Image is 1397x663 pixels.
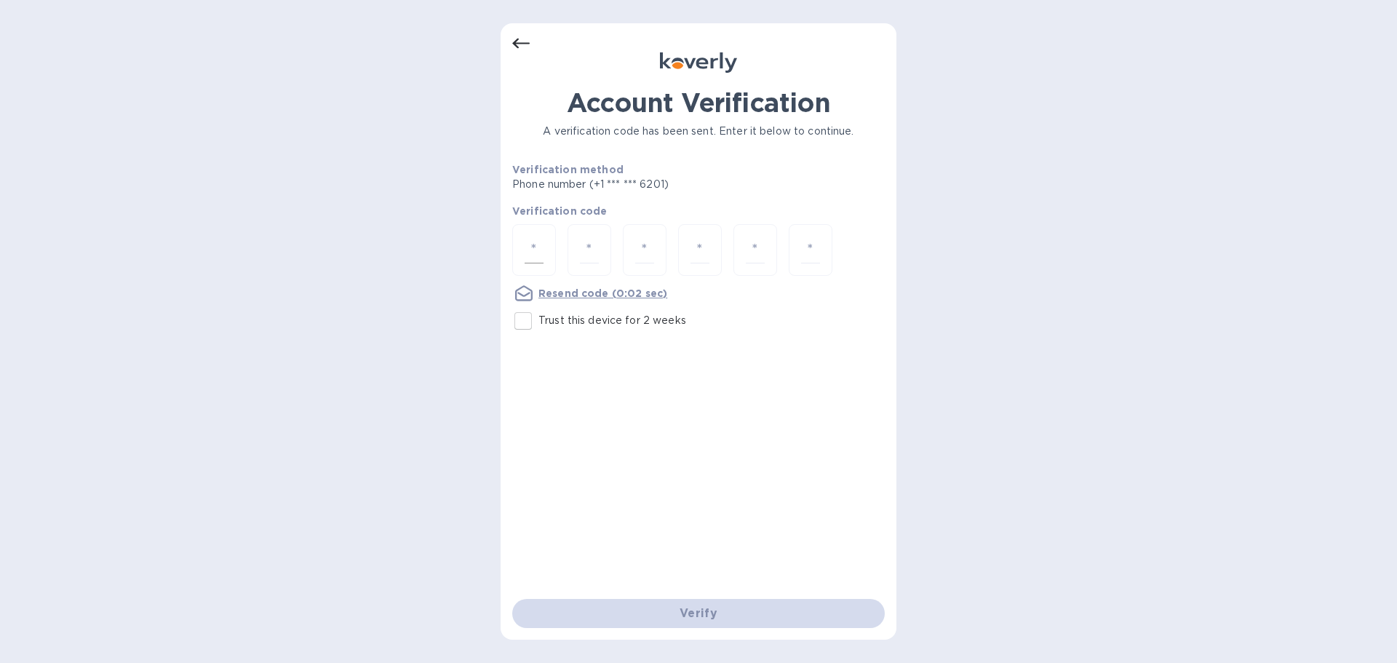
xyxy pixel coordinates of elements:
[512,124,885,139] p: A verification code has been sent. Enter it below to continue.
[512,164,624,175] b: Verification method
[512,87,885,118] h1: Account Verification
[512,204,885,218] p: Verification code
[538,313,686,328] p: Trust this device for 2 weeks
[538,287,667,299] u: Resend code (0:02 sec)
[512,177,780,192] p: Phone number (+1 *** *** 6201)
